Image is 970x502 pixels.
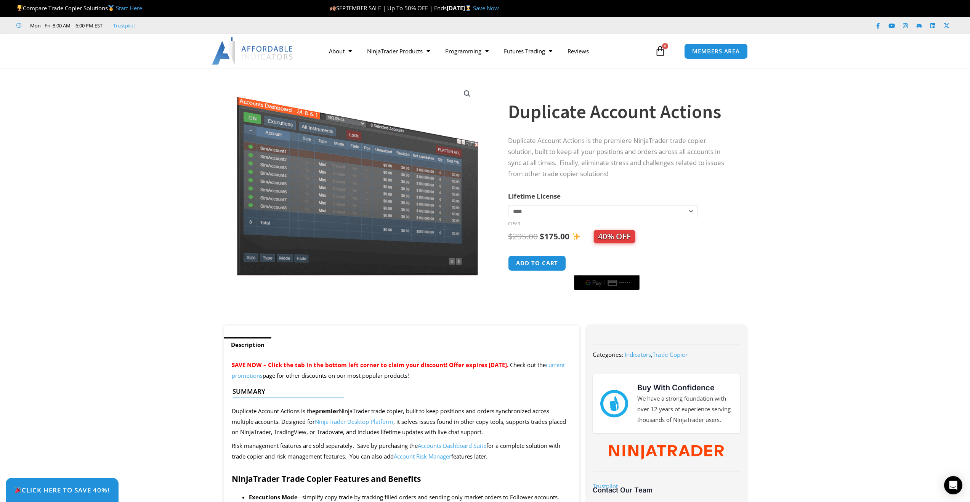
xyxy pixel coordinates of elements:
[359,42,438,60] a: NinjaTrader Products
[572,254,641,273] iframe: Secure express checkout frame
[330,5,336,11] img: 🍂
[315,407,339,415] strong: premier
[496,42,560,60] a: Futures Trading
[447,4,473,12] strong: [DATE]
[113,21,135,30] a: Trustpilot
[460,87,474,101] a: View full-screen image gallery
[600,390,628,417] img: mark thumbs good 43913 | Affordable Indicators – NinjaTrader
[315,418,393,425] a: NinjaTrader Desktop Platform
[643,40,677,62] a: 0
[232,360,572,381] p: Check out the page for other discounts on our most popular products!
[540,231,569,242] bdi: 175.00
[232,361,508,369] span: SAVE NOW – Click the tab in the bottom left corner to claim your discount! Offer expires [DATE].
[232,473,421,484] strong: NinjaTrader Trade Copier Features and Benefits
[653,351,688,358] a: Trade Copier
[232,407,566,436] span: Duplicate Account Actions is the NinjaTrader trade copier, built to keep positions and orders syn...
[572,233,580,241] img: ✨
[508,135,731,180] p: Duplicate Account Actions is the premiere NinjaTrader trade copier solution, built to keep all yo...
[17,5,22,11] img: 🏆
[594,230,635,243] span: 40% OFF
[330,4,447,12] span: SEPTEMBER SALE | Up To 50% OFF | Ends
[508,98,731,125] h1: Duplicate Account Actions
[212,37,294,65] img: LogoAI | Affordable Indicators – NinjaTrader
[944,476,962,494] div: Open Intercom Messenger
[465,5,471,11] img: ⌛
[232,388,565,395] h4: Summary
[508,231,538,242] bdi: 295.00
[637,393,733,425] p: We have a strong foundation with over 12 years of experience serving thousands of NinjaTrader users.
[609,445,724,460] img: NinjaTrader Wordmark color RGB | Affordable Indicators – NinjaTrader
[574,275,640,290] button: Buy with GPay
[438,42,496,60] a: Programming
[593,351,623,358] span: Categories:
[637,382,733,393] h3: Buy With Confidence
[508,221,520,226] a: Clear options
[560,42,596,60] a: Reviews
[28,21,103,30] span: Mon - Fri: 8:00 AM – 6:00 PM EST
[625,351,651,358] a: Indicators
[540,231,544,242] span: $
[16,4,142,12] span: Compare Trade Copier Solutions
[6,478,119,502] a: 🎉Click Here to save 40%!
[232,441,572,462] p: Risk management features are sold separately. Save by purchasing the for a complete solution with...
[116,4,142,12] a: Start Here
[473,4,499,12] a: Save Now
[508,192,561,200] label: Lifetime License
[15,487,21,493] img: 🎉
[418,442,486,449] a: Accounts Dashboard Suite
[14,487,110,493] span: Click Here to save 40%!
[508,255,566,271] button: Add to cart
[321,42,359,60] a: About
[224,337,271,352] a: Description
[108,5,114,11] img: 🥇
[692,48,740,54] span: MEMBERS AREA
[684,43,748,59] a: MEMBERS AREA
[625,351,688,358] span: ,
[508,231,513,242] span: $
[394,452,451,460] a: Account Risk Manager
[662,43,668,49] span: 0
[321,42,653,60] nav: Menu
